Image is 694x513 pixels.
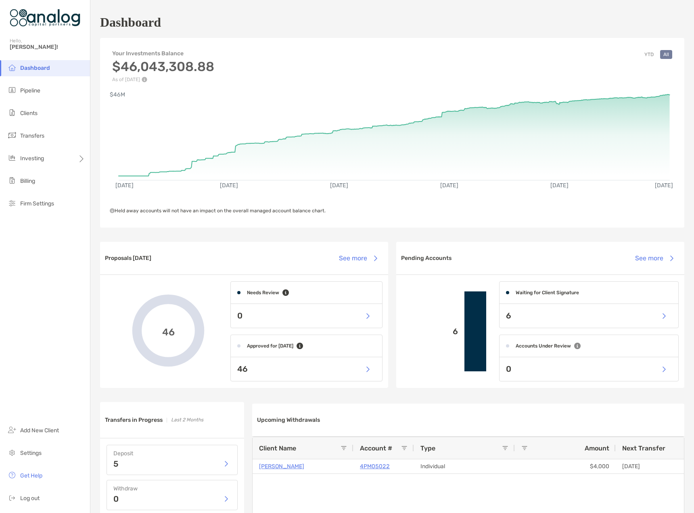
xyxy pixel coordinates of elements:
[113,485,231,492] h4: Withdraw
[656,182,674,189] text: [DATE]
[585,444,609,452] span: Amount
[403,327,458,337] p: 6
[360,444,392,452] span: Account #
[110,91,125,98] text: $46M
[247,290,279,295] h4: Needs Review
[10,3,80,32] img: Zoe Logo
[7,130,17,140] img: transfers icon
[330,182,349,189] text: [DATE]
[112,77,214,82] p: As of [DATE]
[105,417,163,423] h3: Transfers in Progress
[506,364,511,374] p: 0
[515,459,616,473] div: $4,000
[237,364,248,374] p: 46
[20,472,42,479] span: Get Help
[7,470,17,480] img: get-help icon
[259,461,304,471] a: [PERSON_NAME]
[105,255,151,262] h3: Proposals [DATE]
[110,208,326,214] span: Held away accounts will not have an impact on the overall managed account balance chart.
[332,249,383,267] button: See more
[20,110,38,117] span: Clients
[257,417,320,423] h3: Upcoming Withdrawals
[7,153,17,163] img: investing icon
[20,200,54,207] span: Firm Settings
[247,343,293,349] h4: Approved for [DATE]
[414,459,515,473] div: Individual
[7,198,17,208] img: firm-settings icon
[20,155,44,162] span: Investing
[100,15,161,30] h1: Dashboard
[113,460,118,468] p: 5
[113,495,119,503] p: 0
[20,87,40,94] span: Pipeline
[401,255,452,262] h3: Pending Accounts
[516,290,579,295] h4: Waiting for Client Signature
[113,450,231,457] h4: Deposit
[259,444,296,452] span: Client Name
[7,108,17,117] img: clients icon
[237,311,242,321] p: 0
[7,493,17,503] img: logout icon
[20,427,59,434] span: Add New Client
[506,311,511,321] p: 6
[360,461,390,471] a: 4PM05022
[641,50,657,59] button: YTD
[20,495,40,502] span: Log out
[142,77,147,82] img: Performance Info
[622,444,665,452] span: Next Transfer
[162,325,175,337] span: 46
[115,182,134,189] text: [DATE]
[516,343,571,349] h4: Accounts Under Review
[20,65,50,71] span: Dashboard
[112,59,214,74] h3: $46,043,308.88
[7,448,17,457] img: settings icon
[660,50,672,59] button: All
[220,182,238,189] text: [DATE]
[7,176,17,185] img: billing icon
[20,178,35,184] span: Billing
[441,182,459,189] text: [DATE]
[171,415,203,425] p: Last 2 Months
[7,63,17,72] img: dashboard icon
[20,132,44,139] span: Transfers
[551,182,569,189] text: [DATE]
[10,44,85,50] span: [PERSON_NAME]!
[20,450,42,456] span: Settings
[112,50,214,57] h4: Your Investments Balance
[629,249,679,267] button: See more
[7,85,17,95] img: pipeline icon
[420,444,435,452] span: Type
[7,425,17,435] img: add_new_client icon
